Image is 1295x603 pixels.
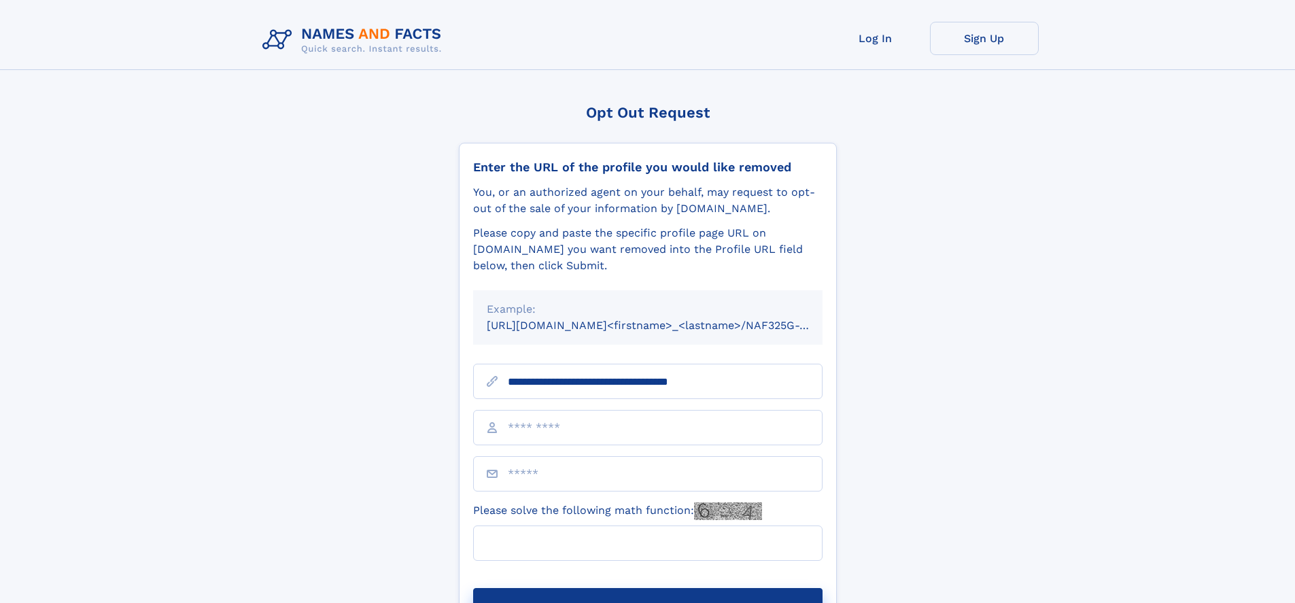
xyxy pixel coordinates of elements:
div: Example: [487,301,809,317]
div: Opt Out Request [459,104,837,121]
img: Logo Names and Facts [257,22,453,58]
small: [URL][DOMAIN_NAME]<firstname>_<lastname>/NAF325G-xxxxxxxx [487,319,848,332]
a: Sign Up [930,22,1039,55]
div: You, or an authorized agent on your behalf, may request to opt-out of the sale of your informatio... [473,184,823,217]
div: Enter the URL of the profile you would like removed [473,160,823,175]
a: Log In [821,22,930,55]
label: Please solve the following math function: [473,502,762,520]
div: Please copy and paste the specific profile page URL on [DOMAIN_NAME] you want removed into the Pr... [473,225,823,274]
